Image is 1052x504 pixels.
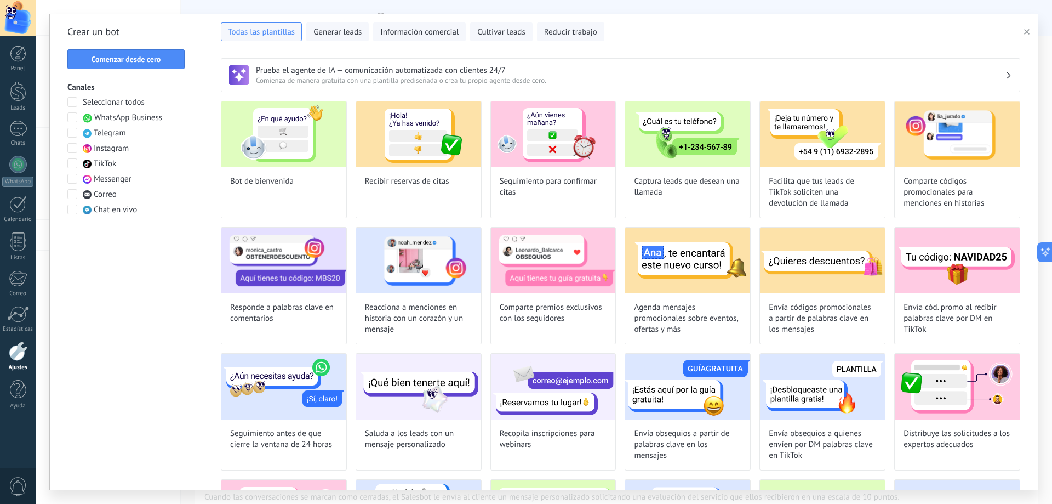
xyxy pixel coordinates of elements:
[625,228,750,293] img: Agenda mensajes promocionales sobre eventos, ofertas y más
[67,82,185,93] h3: Canales
[94,174,131,185] span: Messenger
[500,176,607,198] span: Seguimiento para confirmar citas
[94,158,116,169] span: TikTok
[67,49,185,69] button: Comenzar desde cero
[769,176,876,209] span: Facilita que tus leads de TikTok soliciten una devolución de llamada
[221,22,302,41] button: Todas las plantillas
[221,354,346,420] img: Seguimiento antes de que cierre la ventana de 24 horas
[895,354,1020,420] img: Distribuye las solicitudes a los expertos adecuados
[92,55,161,63] span: Comenzar desde cero
[625,101,750,167] img: Captura leads que desean una llamada
[895,228,1020,293] img: Envía cód. promo al recibir palabras clave por DM en TikTok
[2,216,34,223] div: Calendario
[2,177,33,187] div: WhatsApp
[2,364,34,371] div: Ajustes
[769,302,876,335] span: Envía códigos promocionales a partir de palabras clave en los mensajes
[256,76,1005,85] span: Comienza de manera gratuita con una plantilla prediseñada o crea tu propio agente desde cero.
[2,403,34,410] div: Ayuda
[83,97,145,108] span: Seleccionar todos
[2,290,34,297] div: Correo
[313,27,362,38] span: Generar leads
[365,428,472,450] span: Saluda a los leads con un mensaje personalizado
[256,65,1005,76] h3: Prueba el agente de IA — comunicación automatizada con clientes 24/7
[625,354,750,420] img: Envía obsequios a partir de palabras clave en los mensajes
[470,22,532,41] button: Cultivar leads
[94,205,137,216] span: Chat en vivo
[365,302,472,335] span: Reacciona a menciones en historia con un corazón y un mensaje
[2,105,34,112] div: Leads
[356,354,481,420] img: Saluda a los leads con un mensaje personalizado
[2,65,34,72] div: Panel
[94,112,162,123] span: WhatsApp Business
[500,302,607,324] span: Comparte premios exclusivos con los seguidores
[491,354,616,420] img: Recopila inscripciones para webinars
[94,189,117,200] span: Correo
[230,428,338,450] span: Seguimiento antes de que cierre la ventana de 24 horas
[544,27,597,38] span: Reducir trabajo
[895,101,1020,167] img: Comparte códigos promocionales para menciones en historias
[94,128,126,139] span: Telegram
[904,176,1011,209] span: Comparte códigos promocionales para menciones en historias
[230,302,338,324] span: Responde a palabras clave en comentarios
[2,326,34,333] div: Estadísticas
[760,354,885,420] img: Envía obsequios a quienes envíen por DM palabras clave en TikTok
[380,27,459,38] span: Información comercial
[904,302,1011,335] span: Envía cód. promo al recibir palabras clave por DM en TikTok
[500,428,607,450] span: Recopila inscripciones para webinars
[67,23,185,41] h2: Crear un bot
[306,22,369,41] button: Generar leads
[491,101,616,167] img: Seguimiento para confirmar citas
[634,428,741,461] span: Envía obsequios a partir de palabras clave en los mensajes
[769,428,876,461] span: Envía obsequios a quienes envíen por DM palabras clave en TikTok
[356,228,481,293] img: Reacciona a menciones en historia con un corazón y un mensaje
[221,101,346,167] img: Bot de bienvenida
[760,228,885,293] img: Envía códigos promocionales a partir de palabras clave en los mensajes
[537,22,604,41] button: Reducir trabajo
[634,302,741,335] span: Agenda mensajes promocionales sobre eventos, ofertas y más
[230,176,294,187] span: Bot de bienvenida
[228,27,295,38] span: Todas las plantillas
[94,143,129,154] span: Instagram
[365,176,449,187] span: Recibir reservas de citas
[221,228,346,293] img: Responde a palabras clave en comentarios
[2,140,34,147] div: Chats
[904,428,1011,450] span: Distribuye las solicitudes a los expertos adecuados
[2,254,34,262] div: Listas
[477,27,525,38] span: Cultivar leads
[356,101,481,167] img: Recibir reservas de citas
[491,228,616,293] img: Comparte premios exclusivos con los seguidores
[760,101,885,167] img: Facilita que tus leads de TikTok soliciten una devolución de llamada
[634,176,741,198] span: Captura leads que desean una llamada
[373,22,466,41] button: Información comercial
